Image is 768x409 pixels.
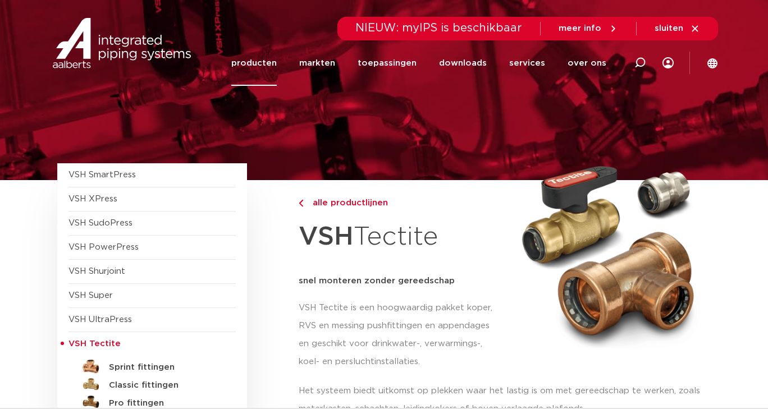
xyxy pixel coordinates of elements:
[306,199,388,207] span: alle productlijnen
[68,267,125,275] a: VSH Shurjoint
[299,40,335,86] a: markten
[439,40,487,86] a: downloads
[109,362,220,373] h5: Sprint fittingen
[662,40,674,86] div: my IPS
[559,24,618,34] a: meer info
[509,40,545,86] a: services
[68,219,132,227] a: VSH SudoPress
[68,195,117,203] a: VSH XPress
[68,374,236,392] a: Classic fittingen
[68,315,132,324] a: VSH UltraPress
[68,171,136,179] a: VSH SmartPress
[299,200,303,207] img: chevron-right.svg
[68,291,113,300] a: VSH Super
[109,380,220,390] h5: Classic fittingen
[299,224,354,250] strong: VSH
[355,22,522,34] span: NIEUW: myIPS is beschikbaar
[655,24,700,34] a: sluiten
[68,356,236,374] a: Sprint fittingen
[231,40,606,86] nav: Menu
[68,243,139,251] a: VSH PowerPress
[109,398,220,408] h5: Pro fittingen
[299,196,502,210] a: alle productlijnen
[559,24,601,33] span: meer info
[655,24,683,33] span: sluiten
[358,40,417,86] a: toepassingen
[231,40,277,86] a: producten
[68,339,121,348] span: VSH Tectite
[299,299,502,371] p: VSH Tectite is een hoogwaardig pakket koper, RVS en messing pushfittingen en appendages en geschi...
[568,40,606,86] a: over ons
[299,215,502,259] h1: Tectite
[299,277,455,285] strong: snel monteren zonder gereedschap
